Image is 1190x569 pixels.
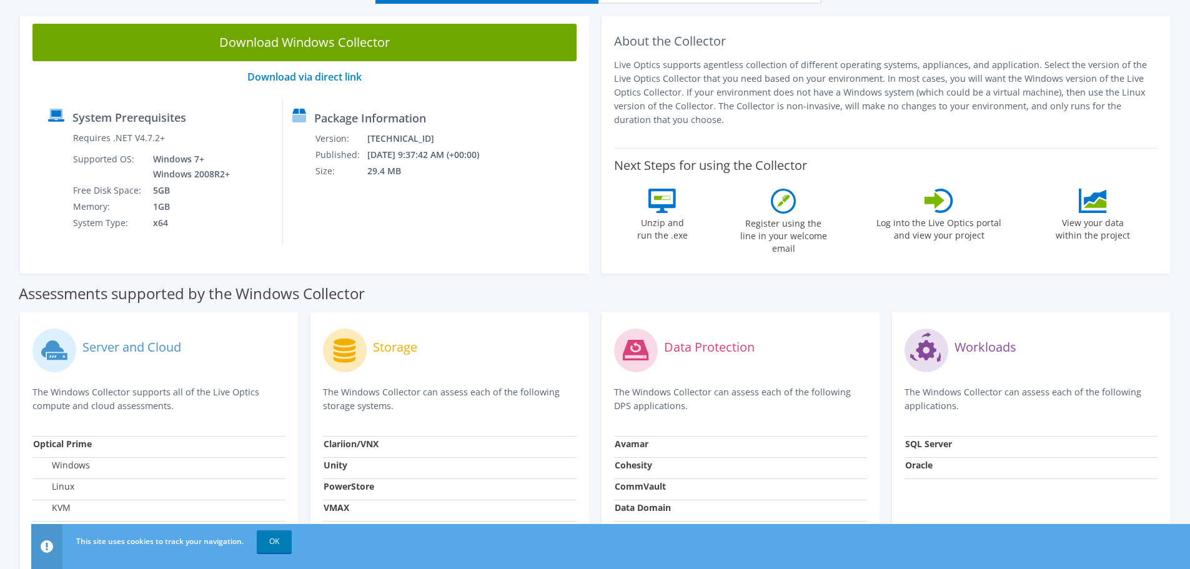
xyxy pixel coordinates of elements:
[144,151,232,182] td: Windows 7+ Windows 2008R2+
[315,147,367,163] td: Published:
[73,132,165,144] label: Requires .NET V4.7.2+
[76,536,244,547] span: This site uses cookies to track your navigation.
[144,182,232,199] td: 5GB
[33,459,90,472] label: Windows
[367,147,496,163] td: [DATE] 9:37:42 AM (+00:00)
[614,34,1158,49] h2: About the Collector
[72,182,144,199] td: Free Disk Space:
[633,213,691,242] label: Unzip and run the .exe
[324,480,374,492] strong: PowerStore
[33,523,67,535] label: Xen
[72,215,144,231] td: System Type:
[367,163,496,179] td: 29.4 MB
[33,480,74,493] label: Linux
[324,459,347,471] strong: Unity
[144,199,232,215] td: 1GB
[33,502,71,514] label: KVM
[33,438,92,450] strong: Optical Prime
[144,215,232,231] td: x64
[72,111,186,124] label: System Prerequisites
[315,163,367,179] td: Size:
[257,530,292,553] a: OK
[19,287,365,300] label: Assessments supported by the Windows Collector
[373,341,417,354] label: Storage
[82,341,181,354] label: Server and Cloud
[736,214,830,255] label: Register using the line in your welcome email
[367,131,496,147] td: [TECHNICAL_ID]
[1048,213,1138,242] label: View your data within the project
[614,158,807,173] label: Next Steps for using the Collector
[323,385,576,413] p: The Windows Collector can assess each of the following storage systems.
[324,502,349,513] strong: VMAX
[32,385,285,413] p: The Windows Collector supports all of the Live Optics compute and cloud assessments.
[614,385,867,413] p: The Windows Collector can assess each of the following DPS applications.
[315,131,367,147] td: Version:
[664,341,755,354] label: Data Protection
[614,58,1158,127] p: Live Optics supports agentless collection of different operating systems, appliances, and applica...
[32,24,577,61] a: Download Windows Collector
[876,213,1002,242] label: Log into the Live Optics portal and view your project
[72,199,144,215] td: Memory:
[615,523,737,535] strong: IBM Spectrum Protect (TSM)
[905,438,952,450] strong: SQL Server
[314,112,426,124] label: Package Information
[615,438,648,450] strong: Avamar
[324,438,379,450] strong: Clariion/VNX
[247,70,362,84] a: Download via direct link
[615,459,652,471] strong: Cohesity
[905,459,933,471] strong: Oracle
[905,385,1158,413] p: The Windows Collector can assess each of the following applications.
[954,341,1016,354] label: Workloads
[324,523,347,535] strong: Isilon
[615,502,671,513] strong: Data Domain
[72,151,144,182] td: Supported OS:
[615,480,666,492] strong: CommVault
